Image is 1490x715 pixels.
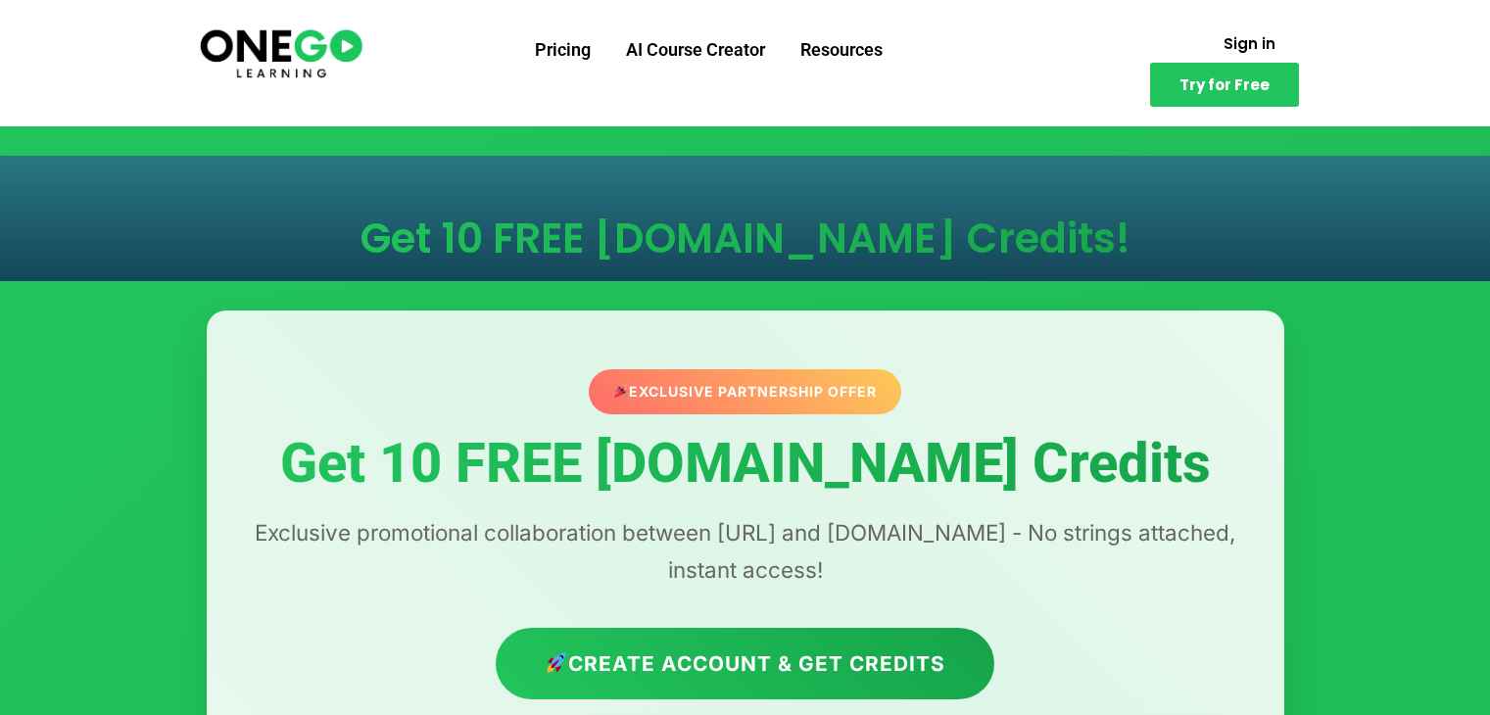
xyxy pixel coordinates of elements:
a: Pricing [517,24,608,75]
a: Sign in [1200,24,1299,63]
span: Try for Free [1179,77,1270,92]
h1: Get 10 FREE [DOMAIN_NAME] Credits! [226,218,1265,260]
a: AI Course Creator [608,24,783,75]
h1: Get 10 FREE [DOMAIN_NAME] Credits [246,434,1245,495]
p: Exclusive promotional collaboration between [URL] and [DOMAIN_NAME] - No strings attached, instan... [246,514,1245,589]
img: 🎉 [607,384,622,399]
span: Sign in [1224,36,1275,51]
div: Exclusive Partnership Offer [581,367,909,415]
a: Resources [783,24,900,75]
a: Create Account & Get Credits [496,628,994,699]
a: Try for Free [1150,63,1299,107]
img: 🚀 [547,652,567,673]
